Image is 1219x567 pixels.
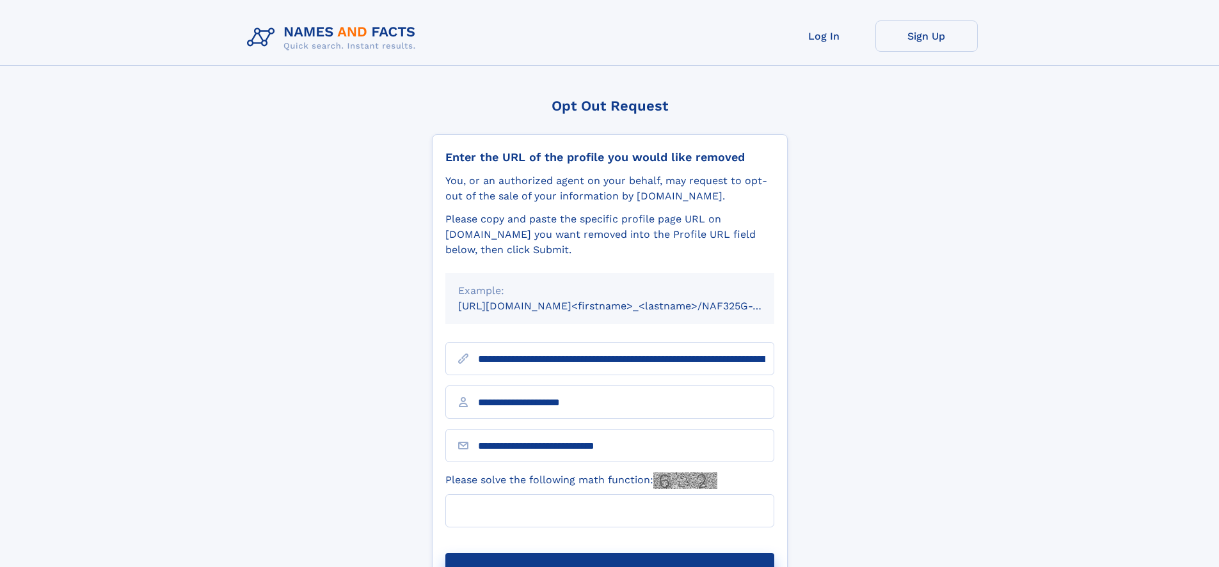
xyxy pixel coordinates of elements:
label: Please solve the following math function: [445,472,717,489]
img: Logo Names and Facts [242,20,426,55]
div: Opt Out Request [432,98,788,114]
div: Please copy and paste the specific profile page URL on [DOMAIN_NAME] you want removed into the Pr... [445,212,774,258]
div: Example: [458,283,761,299]
a: Log In [773,20,875,52]
div: Enter the URL of the profile you would like removed [445,150,774,164]
div: You, or an authorized agent on your behalf, may request to opt-out of the sale of your informatio... [445,173,774,204]
small: [URL][DOMAIN_NAME]<firstname>_<lastname>/NAF325G-xxxxxxxx [458,300,799,312]
a: Sign Up [875,20,978,52]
